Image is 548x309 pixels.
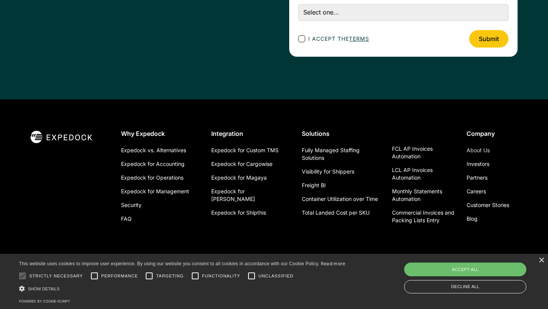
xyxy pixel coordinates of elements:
[211,143,279,157] a: Expedock for Custom TMS
[121,185,189,198] a: Expedock for Management
[211,171,267,185] a: Expedock for Magaya
[121,212,132,226] a: FAQ
[19,299,70,303] a: Powered by cookie-script
[467,198,509,212] a: Customer Stories
[302,165,354,178] a: Visibility for Shippers
[467,185,486,198] a: Careers
[121,198,142,212] a: Security
[302,143,380,165] a: Fully Managed Staffing Solutions
[467,143,490,157] a: About Us
[302,178,326,192] a: Freight BI
[302,206,370,220] a: Total Landed Cost per SKU
[404,263,526,276] div: Accept all
[121,143,186,157] a: Expedock vs. Alternatives
[121,157,185,171] a: Expedock for Accounting
[392,206,454,227] a: Commercial Invoices and Packing Lists Entry
[349,35,369,42] a: terms
[101,273,138,279] span: Performance
[121,130,199,137] div: Why Expedock
[202,273,240,279] span: Functionality
[302,130,380,137] div: Solutions
[156,273,183,279] span: Targeting
[19,261,319,266] span: This website uses cookies to improve user experience. By using our website you consent to all coo...
[467,171,487,185] a: Partners
[392,163,454,185] a: LCL AP Invoices Automation
[392,142,454,163] a: FCL AP Invoices Automation
[28,287,60,291] span: Show details
[19,285,346,293] div: Show details
[321,261,346,266] a: Read more
[308,35,369,43] span: I accept the
[467,157,489,171] a: Investors
[211,130,290,137] div: Integration
[417,227,548,309] iframe: Chat Widget
[258,273,293,279] span: Unclassified
[469,30,508,48] input: Submit
[211,157,272,171] a: Expedock for Cargowise
[392,185,454,206] a: Monthly Statements Automation
[121,171,183,185] a: Expedock for Operations
[302,192,378,206] a: Container Utilization over Time
[404,280,526,293] div: Decline all
[211,206,266,220] a: Expedock for Shipthis
[467,212,478,226] a: Blog
[29,273,83,279] span: Strictly necessary
[467,130,518,137] div: Company
[211,185,290,206] a: Expedock for [PERSON_NAME]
